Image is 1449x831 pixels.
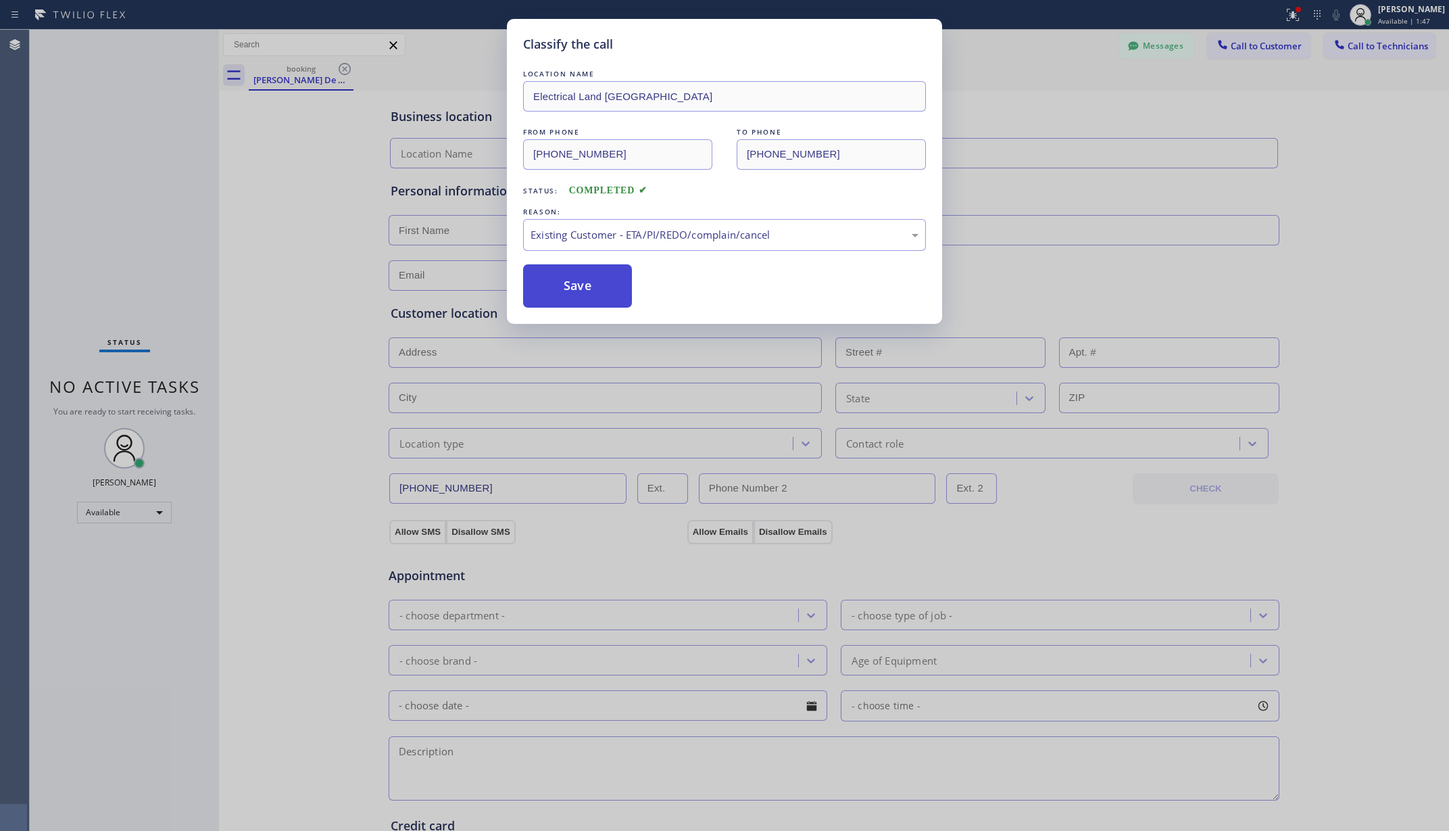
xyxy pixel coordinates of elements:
div: TO PHONE [737,125,926,139]
button: Save [523,264,632,308]
div: FROM PHONE [523,125,712,139]
div: Existing Customer - ETA/PI/REDO/complain/cancel [531,227,918,243]
div: LOCATION NAME [523,67,926,81]
span: Status: [523,186,558,195]
input: From phone [523,139,712,170]
span: COMPLETED [569,185,647,195]
div: REASON: [523,205,926,219]
input: To phone [737,139,926,170]
h5: Classify the call [523,35,613,53]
